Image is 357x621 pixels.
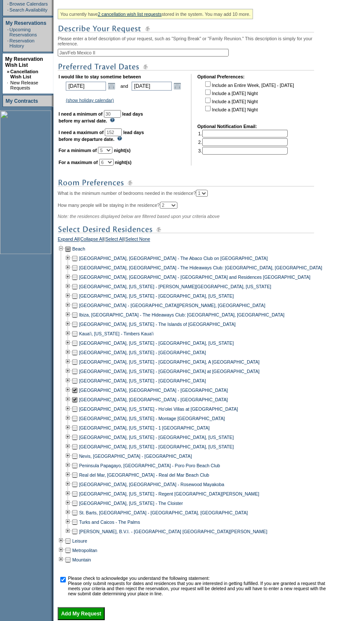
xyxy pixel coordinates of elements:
[79,331,153,337] a: Kaua'i, [US_STATE] - Timbers Kaua'i
[79,426,210,431] a: [GEOGRAPHIC_DATA], [US_STATE] - 1 [GEOGRAPHIC_DATA]
[9,1,48,6] a: Browse Calendars
[6,98,38,104] a: My Contracts
[59,130,103,135] b: I need a maximum of
[6,20,46,26] a: My Reservations
[7,27,9,37] td: ·
[58,178,314,188] img: subTtlRoomPreferences.gif
[79,369,260,374] a: [GEOGRAPHIC_DATA], [US_STATE] - [GEOGRAPHIC_DATA] at [GEOGRAPHIC_DATA]
[79,294,234,299] a: [GEOGRAPHIC_DATA], [US_STATE] - [GEOGRAPHIC_DATA], [US_STATE]
[114,148,130,153] b: night(s)
[5,56,43,68] a: My Reservation Wish List
[79,388,228,393] a: [GEOGRAPHIC_DATA], [GEOGRAPHIC_DATA] - [GEOGRAPHIC_DATA]
[98,12,162,17] a: 2 cancellation wish list requests
[79,416,225,421] a: [GEOGRAPHIC_DATA], [US_STATE] - Montage [GEOGRAPHIC_DATA]
[198,138,288,146] td: 2.
[204,80,294,118] td: Include an Entire Week, [DATE] - [DATE] Include a [DATE] Night Include a [DATE] Night Include a [...
[79,360,260,365] a: [GEOGRAPHIC_DATA], [US_STATE] - [GEOGRAPHIC_DATA], A [GEOGRAPHIC_DATA]
[59,148,97,153] b: For a minimum of
[79,256,268,261] a: [GEOGRAPHIC_DATA], [GEOGRAPHIC_DATA] - The Abaco Club on [GEOGRAPHIC_DATA]
[79,350,206,355] a: [GEOGRAPHIC_DATA], [US_STATE] - [GEOGRAPHIC_DATA]
[72,247,85,252] a: Beach
[198,147,288,155] td: 3.
[173,81,182,91] a: Open the calendar popup.
[79,397,228,403] a: [GEOGRAPHIC_DATA], [GEOGRAPHIC_DATA] - [GEOGRAPHIC_DATA]
[7,69,9,74] b: »
[79,511,248,516] a: St. Barts, [GEOGRAPHIC_DATA] - [GEOGRAPHIC_DATA], [GEOGRAPHIC_DATA]
[7,1,9,6] td: ·
[79,520,140,525] a: Turks and Caicos - The Palms
[79,445,234,450] a: [GEOGRAPHIC_DATA], [US_STATE] - [GEOGRAPHIC_DATA], [US_STATE]
[10,80,38,90] a: New Release Requests
[125,237,150,245] a: Select None
[59,74,141,79] b: I would like to stay sometime between
[58,237,79,245] a: Expand All
[7,80,9,90] td: ·
[7,7,9,12] td: ·
[66,82,106,91] input: Date format: M/D/Y. Shortcut keys: [T] for Today. [UP] or [.] for Next Day. [DOWN] or [,] for Pre...
[79,284,271,290] a: [GEOGRAPHIC_DATA], [US_STATE] - [PERSON_NAME][GEOGRAPHIC_DATA], [US_STATE]
[7,38,9,48] td: ·
[10,69,38,79] a: Cancellation Wish List
[79,275,310,280] a: [GEOGRAPHIC_DATA], [GEOGRAPHIC_DATA] - [GEOGRAPHIC_DATA] and Residences [GEOGRAPHIC_DATA]
[79,313,285,318] a: Ibiza, [GEOGRAPHIC_DATA] - The Hideaways Club: [GEOGRAPHIC_DATA], [GEOGRAPHIC_DATA]
[79,463,220,469] a: Peninsula Papagayo, [GEOGRAPHIC_DATA] - Poro Poro Beach Club
[198,74,245,79] b: Optional Preferences:
[79,341,234,346] a: [GEOGRAPHIC_DATA], [US_STATE] - [GEOGRAPHIC_DATA], [US_STATE]
[66,98,114,103] a: (show holiday calendar)
[79,454,192,459] a: Nevis, [GEOGRAPHIC_DATA] - [GEOGRAPHIC_DATA]
[115,160,132,165] b: night(s)
[58,237,329,245] div: | | |
[79,492,260,497] a: [GEOGRAPHIC_DATA], [US_STATE] - Regent [GEOGRAPHIC_DATA][PERSON_NAME]
[72,539,87,544] a: Leisure
[58,214,220,219] span: Note: the residences displayed below are filtered based upon your criteria above
[79,407,238,412] a: [GEOGRAPHIC_DATA], [US_STATE] - Ho'olei Villas at [GEOGRAPHIC_DATA]
[9,27,37,37] a: Upcoming Reservations
[79,303,266,308] a: [GEOGRAPHIC_DATA] - [GEOGRAPHIC_DATA][PERSON_NAME], [GEOGRAPHIC_DATA]
[79,529,268,534] a: [PERSON_NAME], B.V.I. - [GEOGRAPHIC_DATA] [GEOGRAPHIC_DATA][PERSON_NAME]
[198,130,288,137] td: 1.
[79,482,224,487] a: [GEOGRAPHIC_DATA], [GEOGRAPHIC_DATA] - Rosewood Mayakoba
[72,548,97,553] a: Metropolitan
[9,38,35,48] a: Reservation History
[58,6,329,621] div: Please enter a brief description of your request, such as "Spring Break" or "Family Reunion." Thi...
[79,473,209,478] a: Real del Mar, [GEOGRAPHIC_DATA] - Real del Mar Beach Club
[132,82,172,91] input: Date format: M/D/Y. Shortcut keys: [T] for Today. [UP] or [.] for Next Day. [DOWN] or [,] for Pre...
[117,136,122,141] img: questionMark_lightBlue.gif
[79,501,183,506] a: [GEOGRAPHIC_DATA], [US_STATE] - The Cloister
[79,266,322,271] a: [GEOGRAPHIC_DATA], [GEOGRAPHIC_DATA] - The Hideaways Club: [GEOGRAPHIC_DATA], [GEOGRAPHIC_DATA]
[198,124,257,129] b: Optional Notification Email:
[106,237,124,245] a: Select All
[59,111,103,116] b: I need a minimum of
[79,322,236,327] a: [GEOGRAPHIC_DATA], [US_STATE] - The Islands of [GEOGRAPHIC_DATA]
[80,237,104,245] a: Collapse All
[9,7,47,12] a: Search Availability
[59,111,143,123] b: lead days before my arrival date.
[107,81,116,91] a: Open the calendar popup.
[72,558,91,563] a: Mountain
[79,435,234,440] a: [GEOGRAPHIC_DATA], [US_STATE] - [GEOGRAPHIC_DATA], [US_STATE]
[119,80,130,92] td: and
[58,9,253,19] div: You currently have stored in the system. You may add 10 more.
[59,160,98,165] b: For a maximum of
[58,608,105,621] input: Add My Request
[79,379,206,384] a: [GEOGRAPHIC_DATA], [US_STATE] - [GEOGRAPHIC_DATA]
[68,576,328,597] td: Please check to acknowledge you understand the following statement: Please only submit requests f...
[110,118,115,122] img: questionMark_lightBlue.gif
[59,130,144,142] b: lead days before my departure date.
